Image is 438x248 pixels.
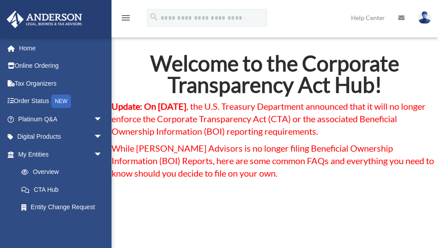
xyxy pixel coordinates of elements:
[12,198,116,216] a: Entity Change Request
[149,12,159,22] i: search
[51,95,71,108] div: NEW
[12,181,112,198] a: CTA Hub
[6,92,116,111] a: Order StatusNEW
[6,145,116,163] a: My Entitiesarrow_drop_down
[418,11,431,24] img: User Pic
[112,101,186,112] strong: Update: On [DATE]
[120,12,131,23] i: menu
[4,11,85,28] img: Anderson Advisors Platinum Portal
[112,53,438,100] h2: Welcome to the Corporate Transparency Act Hub!
[120,16,131,23] a: menu
[12,216,116,234] a: Binder Walkthrough
[94,145,112,164] span: arrow_drop_down
[6,128,116,146] a: Digital Productsarrow_drop_down
[112,143,434,178] span: While [PERSON_NAME] Advisors is no longer filing Beneficial Ownership Information (BOI) Reports, ...
[6,74,116,92] a: Tax Organizers
[94,110,112,128] span: arrow_drop_down
[94,128,112,146] span: arrow_drop_down
[6,110,116,128] a: Platinum Q&Aarrow_drop_down
[6,39,116,57] a: Home
[6,57,116,75] a: Online Ordering
[12,163,116,181] a: Overview
[112,101,426,136] span: , the U.S. Treasury Department announced that it will no longer enforce the Corporate Transparenc...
